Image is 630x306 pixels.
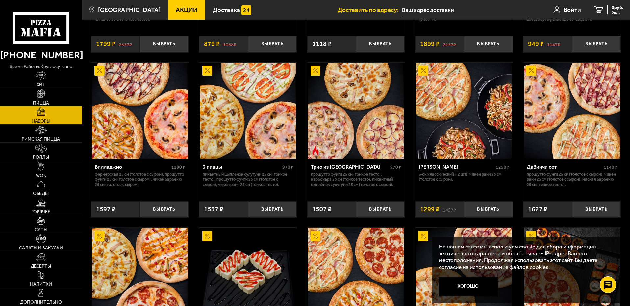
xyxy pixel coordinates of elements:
[420,41,440,47] span: 1899 ₽
[98,7,161,13] span: [GEOGRAPHIC_DATA]
[312,206,332,213] span: 1507 ₽
[612,11,623,14] span: 0 шт.
[248,36,297,52] button: Выбрать
[307,63,405,159] a: АкционныйОстрое блюдоТрио из Рио
[418,66,428,76] img: Акционный
[19,246,63,250] span: Салаты и закуски
[171,164,185,170] span: 1290 г
[119,41,132,47] s: 2537 ₽
[202,231,212,241] img: Акционный
[241,5,251,15] img: 15daf4d41897b9f0e9f617042186c801.svg
[31,210,50,214] span: Горячее
[415,63,513,159] a: АкционныйВилла Капри
[312,41,332,47] span: 1118 ₽
[390,164,401,170] span: 970 г
[37,82,45,87] span: Хит
[200,63,296,159] img: 3 пиццы
[94,66,104,76] img: Акционный
[91,63,189,159] a: АкционныйВилладжио
[572,201,621,218] button: Выбрать
[356,201,405,218] button: Выбрать
[33,155,49,160] span: Роллы
[282,164,293,170] span: 970 г
[311,164,389,170] div: Трио из [GEOGRAPHIC_DATA]
[311,231,320,241] img: Акционный
[204,206,223,213] span: 1537 ₽
[203,164,281,170] div: 3 пиццы
[204,41,220,47] span: 879 ₽
[31,264,51,269] span: Десерты
[604,164,617,170] span: 1140 г
[464,36,513,52] button: Выбрать
[140,201,189,218] button: Выбрать
[203,172,293,187] p: Пикантный цыплёнок сулугуни 25 см (тонкое тесто), Прошутто Фунги 25 см (толстое с сыром), Чикен Р...
[496,164,509,170] span: 1250 г
[311,66,320,76] img: Акционный
[527,172,617,187] p: Прошутто Фунги 25 см (толстое с сыром), Чикен Ранч 25 см (толстое с сыром), Мясная Барбекю 25 см ...
[36,173,46,178] span: WOK
[547,41,560,47] s: 1147 ₽
[199,63,297,159] a: Акционный3 пиццы
[140,36,189,52] button: Выбрать
[30,282,52,287] span: Напитки
[311,172,401,187] p: Прошутто Фунги 25 см (тонкое тесто), Карбонара 25 см (тонкое тесто), Пикантный цыплёнок сулугуни ...
[564,7,581,13] span: Войти
[356,36,405,52] button: Выбрать
[439,243,611,271] p: На нашем сайте мы используем cookie для сбора информации технического характера и обрабатываем IP...
[528,206,547,213] span: 1627 ₽
[22,137,60,142] span: Римская пицца
[308,63,404,159] img: Трио из Рио
[420,206,440,213] span: 1299 ₽
[526,66,536,76] img: Акционный
[419,172,509,182] p: Wok классический L (2 шт), Чикен Ранч 25 см (толстое с сыром).
[439,277,498,296] button: Хорошо
[443,206,456,213] s: 1457 ₽
[416,63,512,159] img: Вилла Капри
[418,231,428,241] img: Акционный
[338,7,402,13] span: Доставить по адресу:
[35,228,47,232] span: Супы
[213,7,240,13] span: Доставка
[443,41,456,47] s: 2137 ₽
[20,300,62,305] span: Дополнительно
[464,201,513,218] button: Выбрать
[419,164,494,170] div: [PERSON_NAME]
[33,191,49,196] span: Обеды
[202,66,212,76] img: Акционный
[94,231,104,241] img: Акционный
[311,146,320,155] img: Острое блюдо
[96,41,115,47] span: 1799 ₽
[527,164,602,170] div: ДаВинчи сет
[248,201,297,218] button: Выбрать
[523,63,621,159] a: АкционныйДаВинчи сет
[92,63,188,159] img: Вилладжио
[176,7,198,13] span: Акции
[95,172,185,187] p: Фермерская 25 см (толстое с сыром), Прошутто Фунги 25 см (толстое с сыром), Чикен Барбекю 25 см (...
[95,164,170,170] div: Вилладжио
[33,101,49,106] span: Пицца
[612,5,623,10] span: 0 руб.
[402,4,528,16] input: Ваш адрес доставки
[32,119,50,124] span: Наборы
[572,36,621,52] button: Выбрать
[526,231,536,241] img: Акционный
[223,41,236,47] s: 1068 ₽
[528,41,544,47] span: 949 ₽
[524,63,620,159] img: ДаВинчи сет
[96,206,115,213] span: 1597 ₽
